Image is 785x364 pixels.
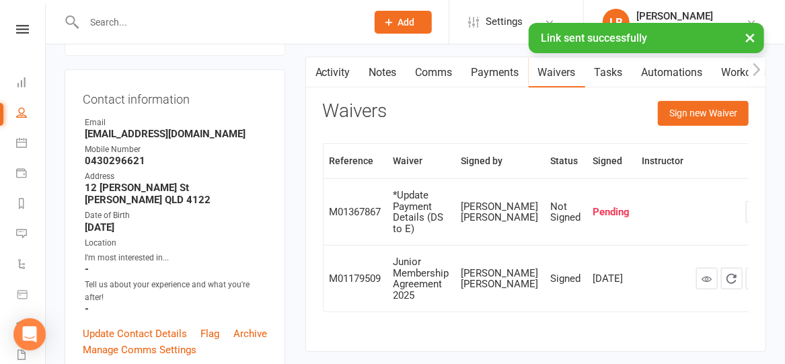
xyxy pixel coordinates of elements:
[85,128,267,140] strong: [EMAIL_ADDRESS][DOMAIN_NAME]
[551,273,581,285] div: Signed
[85,237,267,250] div: Location
[85,252,267,264] div: I'm most interested in...
[306,57,360,88] a: Activity
[85,221,267,233] strong: [DATE]
[406,57,462,88] a: Comms
[462,57,529,88] a: Payments
[85,155,267,167] strong: 0430296621
[585,57,632,88] a: Tasks
[632,57,712,88] a: Automations
[486,7,523,37] span: Settings
[587,144,636,178] th: Signed
[85,279,267,304] div: Tell us about your experience and what you're after!
[80,13,357,32] input: Search...
[387,144,455,178] th: Waiver
[13,318,46,351] div: Open Intercom Messenger
[330,207,381,218] div: M01367867
[85,170,267,183] div: Address
[16,281,46,311] a: Product Sales
[394,190,449,234] div: *Update Payment Details (DS to E)
[16,69,46,99] a: Dashboard
[200,326,219,342] a: Flag
[551,201,581,223] div: Not Signed
[636,10,713,22] div: [PERSON_NAME]
[16,159,46,190] a: Payments
[593,273,630,285] div: [DATE]
[16,190,46,220] a: Reports
[85,303,267,315] strong: -
[636,144,690,178] th: Instructor
[529,23,764,53] div: Link sent successfully
[85,143,267,156] div: Mobile Number
[398,17,415,28] span: Add
[593,207,630,218] div: Pending
[461,268,539,290] div: [PERSON_NAME] [PERSON_NAME]
[324,144,387,178] th: Reference
[83,342,196,358] a: Manage Comms Settings
[83,326,187,342] a: Update Contact Details
[603,9,630,36] div: LB
[636,22,713,34] div: The Ironfist Gym
[85,209,267,222] div: Date of Birth
[85,182,267,206] strong: 12 [PERSON_NAME] St [PERSON_NAME] QLD 4122
[233,326,267,342] a: Archive
[83,87,267,106] h3: Contact information
[85,116,267,129] div: Email
[712,57,776,88] a: Workouts
[16,129,46,159] a: Calendar
[461,201,539,223] div: [PERSON_NAME] [PERSON_NAME]
[658,101,749,125] button: Sign new Waiver
[545,144,587,178] th: Status
[85,263,267,275] strong: -
[330,273,381,285] div: M01179509
[738,23,762,52] button: ×
[375,11,432,34] button: Add
[16,99,46,129] a: People
[323,101,387,122] h3: Waivers
[455,144,545,178] th: Signed by
[529,57,585,88] a: Waivers
[394,256,449,301] div: Junior Membership Agreement 2025
[360,57,406,88] a: Notes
